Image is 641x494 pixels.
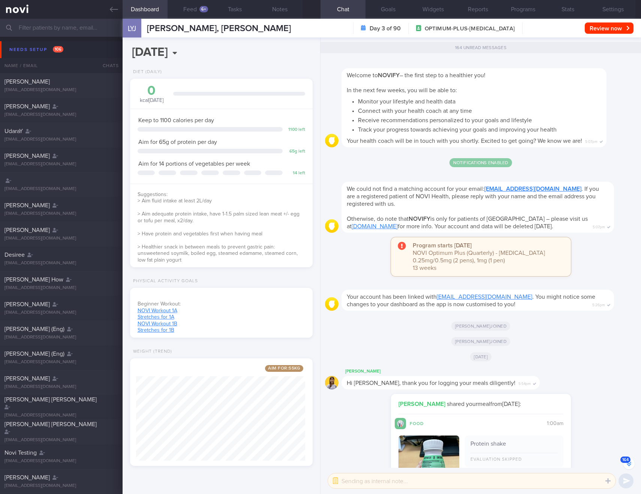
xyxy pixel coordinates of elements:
span: 106 [53,46,63,52]
p: shared your meal from [DATE] : [398,400,563,408]
li: Receive recommendations personalized to your goals and lifestyle [358,115,601,124]
div: [EMAIL_ADDRESS][DOMAIN_NAME] [4,310,118,316]
strong: Day 3 of 90 [370,25,401,32]
span: Beginner Workout: [138,301,181,307]
span: Novi Testing [4,450,37,456]
span: We could not find a matching account for your email: . If you are a registered patient of NOVI He... [347,186,599,207]
span: > Have protein and vegetables first when having meal [138,231,262,237]
span: [PERSON_NAME] [4,153,50,159]
span: 5:26pm [592,301,605,308]
strong: [PERSON_NAME] [398,401,447,407]
a: NOVI Workout 1B [138,321,177,326]
div: Evaluation skipped [470,457,558,463]
span: [PERSON_NAME] [4,376,50,382]
a: NOVI Workout 1A [138,308,177,313]
span: [PERSON_NAME] [4,301,50,307]
div: 6+ [199,6,208,12]
span: Notifications enabled [449,158,512,167]
span: [DATE] [470,352,491,361]
div: [EMAIL_ADDRESS][DOMAIN_NAME] [4,384,118,390]
div: [EMAIL_ADDRESS][DOMAIN_NAME] [4,335,118,340]
span: In the next few weeks, you will be able to: [347,87,457,93]
button: Review now [585,22,634,34]
div: [EMAIL_ADDRESS][DOMAIN_NAME] [4,236,118,241]
li: Monitor your lifestyle and health data [358,96,601,105]
a: [EMAIL_ADDRESS][DOMAIN_NAME] [484,186,581,192]
div: [EMAIL_ADDRESS][DOMAIN_NAME] [4,359,118,365]
div: [EMAIL_ADDRESS][DOMAIN_NAME] [4,260,118,266]
span: 5:07pm [585,137,598,144]
span: Aim for: 55 kg [265,365,303,372]
span: [PERSON_NAME] (Eng) [4,351,64,357]
span: [PERSON_NAME] How [4,277,63,283]
div: [EMAIL_ADDRESS][DOMAIN_NAME] [4,458,118,464]
div: [EMAIL_ADDRESS][DOMAIN_NAME] [4,437,118,443]
span: Hi [PERSON_NAME], thank you for logging your meals diligently! [347,380,515,386]
div: 1100 left [286,127,305,133]
div: [EMAIL_ADDRESS][DOMAIN_NAME] [4,162,118,167]
div: Needs setup [7,45,65,55]
a: [EMAIL_ADDRESS][DOMAIN_NAME] [437,294,532,300]
span: Your account has been linked with . You might notice some changes to your dashboard as the app is... [347,294,595,307]
span: Desiree [4,252,25,258]
span: [PERSON_NAME] [4,475,50,481]
div: [EMAIL_ADDRESS][DOMAIN_NAME] [4,483,118,489]
div: [PERSON_NAME] [341,367,562,376]
a: Stretches for 1A [138,314,174,320]
div: kcal [DATE] [138,84,166,104]
div: 14 left [286,171,305,176]
div: [EMAIL_ADDRESS][DOMAIN_NAME] [4,186,118,192]
div: Diet (Daily) [130,69,162,75]
span: OPTIMUM-PLUS-[MEDICAL_DATA] [425,25,515,33]
span: [PERSON_NAME] [4,103,50,109]
span: [PERSON_NAME] (Eng) [4,326,64,332]
div: [EMAIL_ADDRESS][DOMAIN_NAME] [4,87,118,93]
li: Connect with your health coach at any time [358,105,601,115]
span: > Aim fluid intake at least 2L/day [138,198,212,204]
a: [DOMAIN_NAME] [352,223,398,229]
div: [EMAIL_ADDRESS][DOMAIN_NAME] [4,285,118,291]
span: [PERSON_NAME] [4,227,50,233]
span: Keep to 1100 calories per day [138,117,214,123]
span: 1:00am [547,421,563,426]
span: [PERSON_NAME] [4,202,50,208]
div: [EMAIL_ADDRESS][DOMAIN_NAME] [4,112,118,118]
strong: Program starts [DATE] [413,243,472,248]
div: 65 g left [286,149,305,154]
div: [EMAIL_ADDRESS][DOMAIN_NAME] [4,413,118,418]
div: [EMAIL_ADDRESS][DOMAIN_NAME] [4,137,118,142]
span: 5:54pm [518,379,531,386]
span: [PERSON_NAME] [4,79,50,85]
span: 13 weeks [413,265,436,271]
span: 164 [620,457,631,463]
div: LYJ [121,14,143,43]
span: 5:07pm [593,223,605,230]
span: Welcome to – the first step to a healthier you! [347,72,485,78]
span: [PERSON_NAME] [PERSON_NAME] [4,421,97,427]
div: Physical Activity Goals [130,278,198,284]
div: Food [406,420,436,426]
div: 0 [138,84,166,97]
span: Aim for 14 portions of vegetables per week [138,161,250,167]
span: [PERSON_NAME] [PERSON_NAME] [4,397,97,403]
div: Chats [93,58,123,73]
span: > Healthier snack in between meals to prevent gastric pain: unsweetened soymilk, boiled egg, stea... [138,244,298,263]
span: UdaraY [4,128,23,134]
span: [PERSON_NAME] joined [451,337,510,346]
span: NOVI Optimum Plus (Quarterly) - [MEDICAL_DATA] 0.25mg/0.5mg (2 pens), 1mg (1 pen) [413,250,545,263]
span: > Aim adequate protein intake, have 1-1.5 palm sized lean meat +/- egg or tofu per meal, x2/day. [138,211,300,223]
span: [PERSON_NAME], [PERSON_NAME] [147,24,291,33]
div: [EMAIL_ADDRESS][DOMAIN_NAME] [4,211,118,217]
div: Weight (Trend) [130,349,172,355]
a: Stretches for 1B [138,328,174,333]
span: Your health coach will be in touch with you shortly. Excited to get going? We know we are! [347,138,582,144]
strong: NOVIFY [378,72,400,78]
span: Suggestions: [138,192,168,197]
span: [PERSON_NAME] joined [451,322,510,331]
span: Aim for 65g of protein per day [138,139,217,145]
span: Otherwise, do note that is only for patients of [GEOGRAPHIC_DATA] – please visit us at for more i... [347,216,588,229]
button: 164 [623,458,635,469]
li: Track your progress towards achieving your goals and improving your health [358,124,601,133]
strong: NOVIFY [409,216,430,222]
div: Protein shake [470,440,558,453]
